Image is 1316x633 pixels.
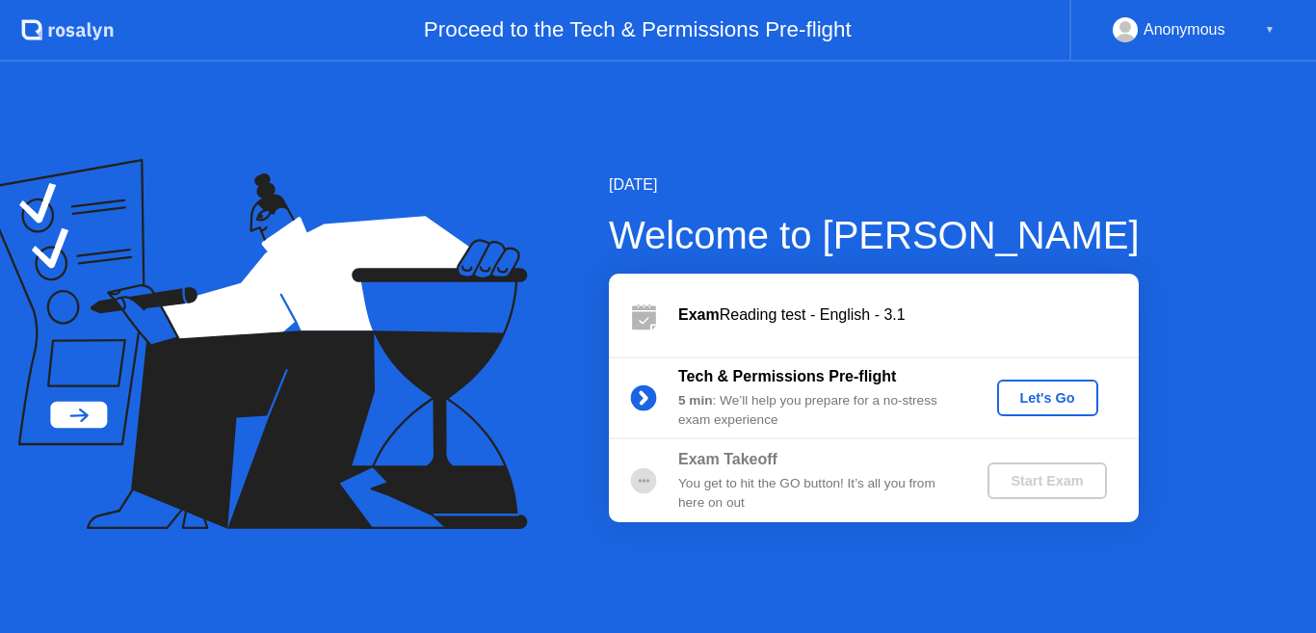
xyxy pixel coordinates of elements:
b: Tech & Permissions Pre-flight [678,368,896,384]
div: [DATE] [609,173,1140,197]
div: : We’ll help you prepare for a no-stress exam experience [678,391,956,431]
div: Start Exam [995,473,1098,488]
b: Exam Takeoff [678,451,777,467]
div: Let's Go [1005,390,1091,406]
div: Anonymous [1144,17,1225,42]
div: ▼ [1265,17,1275,42]
div: Welcome to [PERSON_NAME] [609,206,1140,264]
button: Start Exam [987,462,1106,499]
button: Let's Go [997,380,1098,416]
b: 5 min [678,393,713,408]
div: You get to hit the GO button! It’s all you from here on out [678,474,956,514]
div: Reading test - English - 3.1 [678,303,1139,327]
b: Exam [678,306,720,323]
